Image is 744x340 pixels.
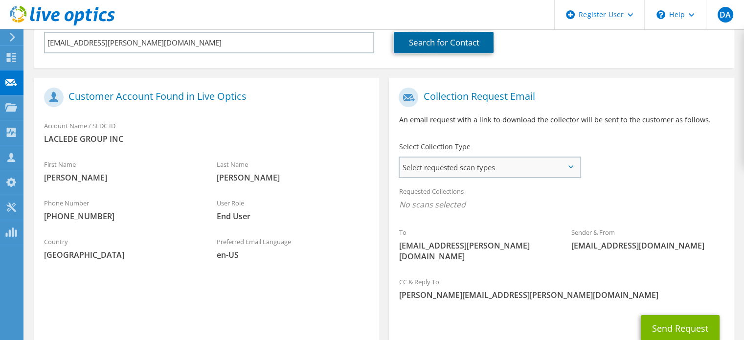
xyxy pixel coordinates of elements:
[207,154,380,188] div: Last Name
[399,114,724,125] p: An email request with a link to download the collector will be sent to the customer as follows.
[389,181,734,217] div: Requested Collections
[44,172,197,183] span: [PERSON_NAME]
[718,7,733,23] span: DA
[399,290,724,300] span: [PERSON_NAME][EMAIL_ADDRESS][PERSON_NAME][DOMAIN_NAME]
[34,193,207,227] div: Phone Number
[656,10,665,19] svg: \n
[389,272,734,305] div: CC & Reply To
[571,240,724,251] span: [EMAIL_ADDRESS][DOMAIN_NAME]
[389,222,562,267] div: To
[217,172,370,183] span: [PERSON_NAME]
[34,154,207,188] div: First Name
[44,134,369,144] span: LACLEDE GROUP INC
[399,199,724,210] span: No scans selected
[44,249,197,260] span: [GEOGRAPHIC_DATA]
[399,88,719,107] h1: Collection Request Email
[44,88,364,107] h1: Customer Account Found in Live Optics
[394,32,494,53] a: Search for Contact
[400,158,580,177] span: Select requested scan types
[44,211,197,222] span: [PHONE_NUMBER]
[399,142,470,152] label: Select Collection Type
[217,211,370,222] span: End User
[34,115,379,149] div: Account Name / SFDC ID
[34,231,207,265] div: Country
[207,231,380,265] div: Preferred Email Language
[217,249,370,260] span: en-US
[207,193,380,227] div: User Role
[399,240,552,262] span: [EMAIL_ADDRESS][PERSON_NAME][DOMAIN_NAME]
[562,222,734,256] div: Sender & From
